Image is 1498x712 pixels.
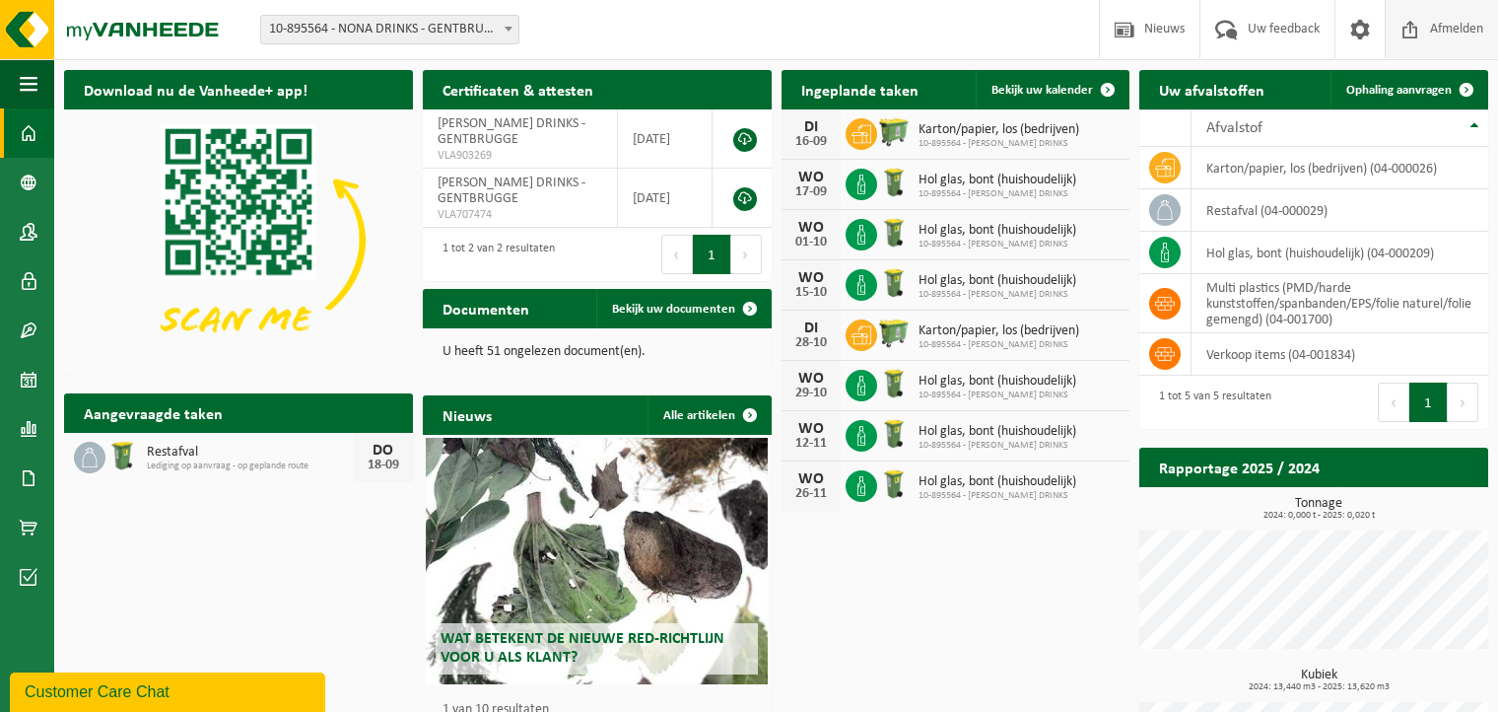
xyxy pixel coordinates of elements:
[1330,70,1486,109] a: Ophaling aanvragen
[1192,232,1488,274] td: hol glas, bont (huishoudelijk) (04-000209)
[976,70,1127,109] a: Bekijk uw kalender
[791,135,831,149] div: 16-09
[991,84,1093,97] span: Bekijk uw kalender
[1149,381,1271,424] div: 1 tot 5 van 5 resultaten
[919,138,1079,150] span: 10-895564 - [PERSON_NAME] DRINKS
[1192,333,1488,376] td: verkoop items (04-001834)
[693,235,731,274] button: 1
[1409,383,1448,422] button: 1
[791,170,831,185] div: WO
[791,220,831,236] div: WO
[423,70,613,108] h2: Certificaten & attesten
[791,371,831,387] div: WO
[791,421,831,437] div: WO
[919,188,1076,200] span: 10-895564 - [PERSON_NAME] DRINKS
[791,471,831,487] div: WO
[64,70,327,108] h2: Download nu de Vanheede+ app!
[105,439,139,472] img: WB-0240-HPE-GN-51
[791,437,831,451] div: 12-11
[64,393,242,432] h2: Aangevraagde taken
[1139,70,1284,108] h2: Uw afvalstoffen
[647,395,770,435] a: Alle artikelen
[782,70,938,108] h2: Ingeplande taken
[919,323,1079,339] span: Karton/papier, los (bedrijven)
[791,236,831,249] div: 01-10
[1192,189,1488,232] td: restafval (04-000029)
[441,631,724,666] span: Wat betekent de nieuwe RED-richtlijn voor u als klant?
[1192,274,1488,333] td: multi plastics (PMD/harde kunststoffen/spanbanden/EPS/folie naturel/folie gemengd) (04-001700)
[10,669,329,712] iframe: chat widget
[261,16,518,43] span: 10-895564 - NONA DRINKS - GENTBRUGGE
[791,336,831,350] div: 28-10
[919,289,1076,301] span: 10-895564 - [PERSON_NAME] DRINKS
[443,345,752,359] p: U heeft 51 ongelezen document(en).
[1346,84,1452,97] span: Ophaling aanvragen
[1341,486,1486,526] a: Bekijk rapportage
[877,317,911,350] img: WB-0660-HPE-GN-51
[919,223,1076,239] span: Hol glas, bont (huishoudelijk)
[596,289,770,328] a: Bekijk uw documenten
[877,166,911,199] img: WB-0140-HPE-GN-50
[1149,682,1488,692] span: 2024: 13,440 m3 - 2025: 13,620 m3
[919,490,1076,502] span: 10-895564 - [PERSON_NAME] DRINKS
[147,445,354,461] span: Restafval
[438,207,603,223] span: VLA707474
[438,176,585,206] span: [PERSON_NAME] DRINKS - GENTBRUGGE
[1206,120,1262,136] span: Afvalstof
[618,169,713,228] td: [DATE]
[1448,383,1478,422] button: Next
[877,115,911,149] img: WB-0660-HPE-GN-51
[791,320,831,336] div: DI
[438,148,603,164] span: VLA903269
[919,390,1076,401] span: 10-895564 - [PERSON_NAME] DRINKS
[919,474,1076,490] span: Hol glas, bont (huishoudelijk)
[731,235,762,274] button: Next
[612,303,735,316] span: Bekijk uw documenten
[426,438,768,684] a: Wat betekent de nieuwe RED-richtlijn voor u als klant?
[1192,147,1488,189] td: karton/papier, los (bedrijven) (04-000026)
[433,233,555,276] div: 1 tot 2 van 2 resultaten
[64,109,413,371] img: Download de VHEPlus App
[423,289,549,327] h2: Documenten
[791,387,831,400] div: 29-10
[661,235,693,274] button: Previous
[438,116,585,147] span: [PERSON_NAME] DRINKS - GENTBRUGGE
[919,339,1079,351] span: 10-895564 - [PERSON_NAME] DRINKS
[919,273,1076,289] span: Hol glas, bont (huishoudelijk)
[877,417,911,451] img: WB-0140-HPE-GN-50
[919,424,1076,440] span: Hol glas, bont (huishoudelijk)
[618,109,713,169] td: [DATE]
[919,440,1076,452] span: 10-895564 - [PERSON_NAME] DRINKS
[791,119,831,135] div: DI
[791,286,831,300] div: 15-10
[919,122,1079,138] span: Karton/papier, los (bedrijven)
[877,266,911,300] img: WB-0140-HPE-GN-50
[423,395,511,434] h2: Nieuws
[1149,511,1488,521] span: 2024: 0,000 t - 2025: 0,020 t
[1378,383,1409,422] button: Previous
[1139,448,1339,486] h2: Rapportage 2025 / 2024
[919,239,1076,250] span: 10-895564 - [PERSON_NAME] DRINKS
[791,185,831,199] div: 17-09
[1149,497,1488,521] h3: Tonnage
[260,15,519,44] span: 10-895564 - NONA DRINKS - GENTBRUGGE
[877,467,911,501] img: WB-0140-HPE-GN-50
[919,173,1076,188] span: Hol glas, bont (huishoudelijk)
[877,216,911,249] img: WB-0140-HPE-GN-50
[919,374,1076,390] span: Hol glas, bont (huishoudelijk)
[1149,669,1488,692] h3: Kubiek
[791,270,831,286] div: WO
[147,461,354,472] span: Lediging op aanvraag - op geplande route
[364,443,403,459] div: DO
[877,367,911,400] img: WB-0140-HPE-GN-50
[791,487,831,501] div: 26-11
[364,459,403,472] div: 18-09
